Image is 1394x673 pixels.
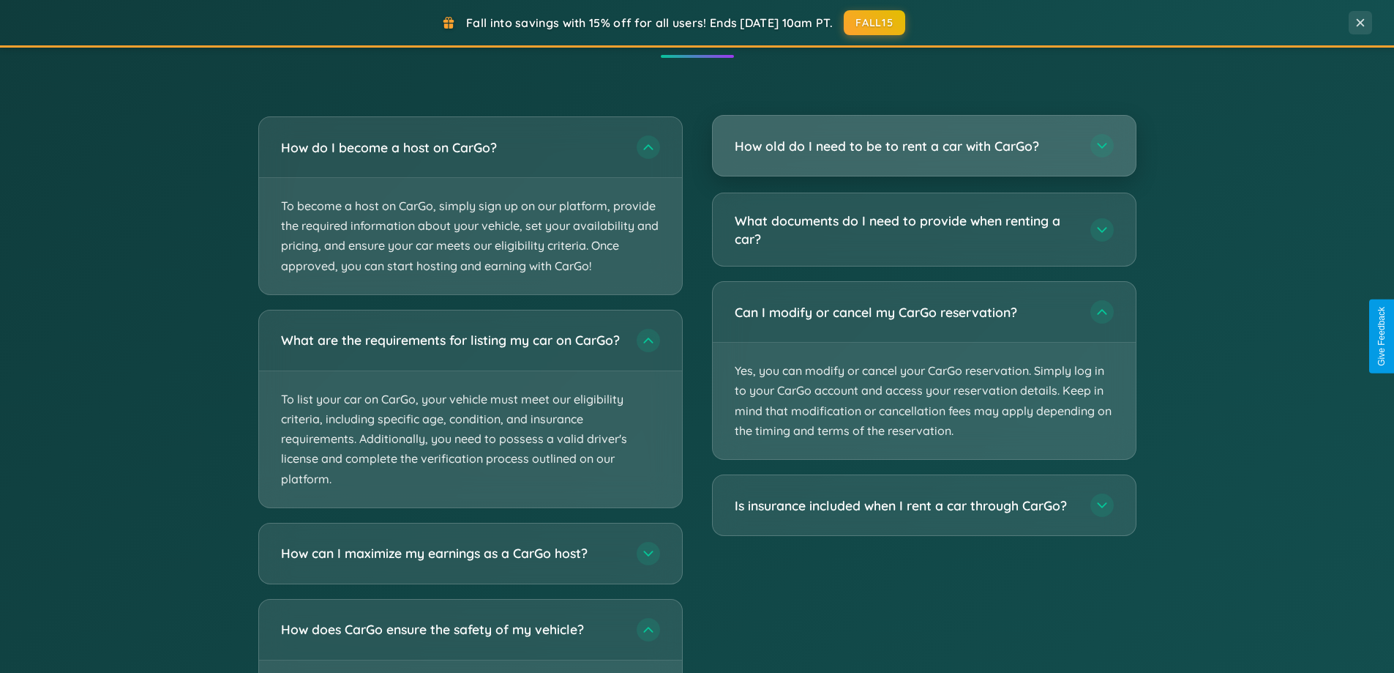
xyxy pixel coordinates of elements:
h3: How can I maximize my earnings as a CarGo host? [281,544,622,562]
h3: What documents do I need to provide when renting a car? [735,212,1076,248]
h3: Is insurance included when I rent a car through CarGo? [735,497,1076,515]
h3: How does CarGo ensure the safety of my vehicle? [281,620,622,639]
h3: Can I modify or cancel my CarGo reservation? [735,303,1076,321]
span: Fall into savings with 15% off for all users! Ends [DATE] 10am PT. [466,15,833,30]
div: Give Feedback [1376,307,1387,366]
p: To become a host on CarGo, simply sign up on our platform, provide the required information about... [259,178,682,294]
h3: What are the requirements for listing my car on CarGo? [281,331,622,349]
p: To list your car on CarGo, your vehicle must meet our eligibility criteria, including specific ag... [259,371,682,507]
button: FALL15 [844,10,905,35]
p: Yes, you can modify or cancel your CarGo reservation. Simply log in to your CarGo account and acc... [713,343,1136,459]
h3: How do I become a host on CarGo? [281,138,622,157]
h3: How old do I need to be to rent a car with CarGo? [735,137,1076,155]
